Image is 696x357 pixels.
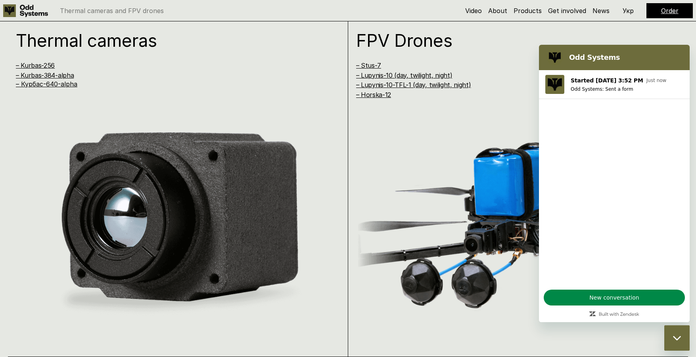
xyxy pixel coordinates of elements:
[356,32,661,49] h1: FPV Drones
[514,7,542,15] a: Products
[16,71,74,79] a: – Kurbas-384-alpha
[16,61,55,69] a: – Kurbas-256
[16,80,77,88] a: – Курбас-640-alpha
[548,7,586,15] a: Get involved
[664,325,690,351] iframe: Button to launch messaging window, conversation in progress
[661,7,679,15] a: Order
[60,8,164,14] p: Thermal cameras and FPV drones
[465,7,482,15] a: Video
[592,7,610,15] a: News
[16,32,320,49] h1: Thermal cameras
[356,81,471,89] a: – Lupynis-10-TFL-1 (day, twilight, night)
[356,61,381,69] a: – Stus-7
[623,8,634,14] p: Укр
[356,71,452,79] a: – Lupynis-10 (day, twilight, night)
[539,45,690,322] iframe: Messaging window
[356,91,391,99] a: – Horska-12
[488,7,507,15] a: About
